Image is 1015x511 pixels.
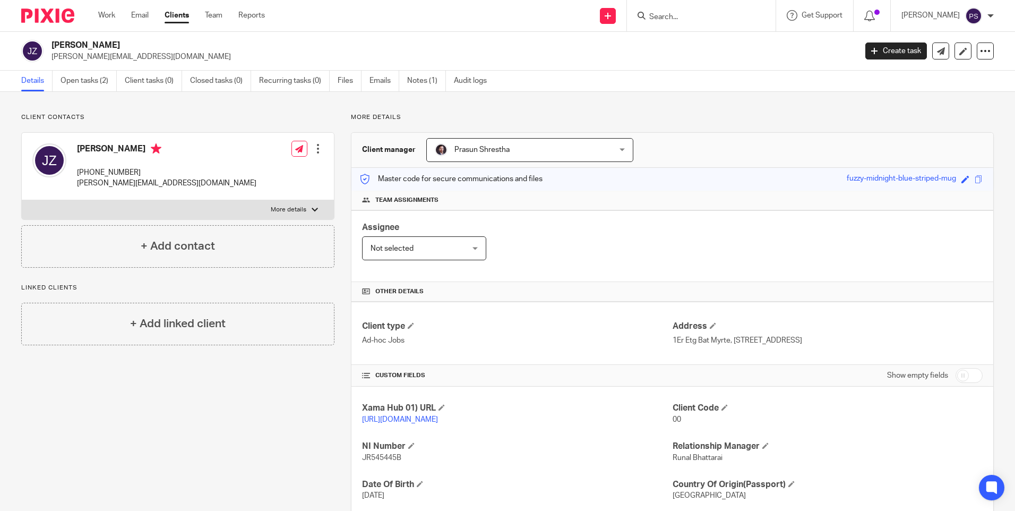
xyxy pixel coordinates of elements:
[21,8,74,23] img: Pixie
[61,71,117,91] a: Open tasks (2)
[125,71,182,91] a: Client tasks (0)
[454,146,510,154] span: Prasun Shrestha
[435,143,448,156] img: Capture.PNG
[375,196,438,205] span: Team assignments
[165,10,189,21] a: Clients
[77,178,256,189] p: [PERSON_NAME][EMAIL_ADDRESS][DOMAIN_NAME]
[21,40,44,62] img: svg%3E
[362,441,672,452] h4: NI Number
[205,10,222,21] a: Team
[21,284,334,292] p: Linked clients
[51,52,849,62] p: [PERSON_NAME][EMAIL_ADDRESS][DOMAIN_NAME]
[362,371,672,380] h4: CUSTOM FIELDS
[359,174,543,184] p: Master code for secure communications and files
[131,10,149,21] a: Email
[362,223,399,232] span: Assignee
[130,316,226,332] h4: + Add linked client
[351,113,994,122] p: More details
[21,71,53,91] a: Details
[847,173,956,185] div: fuzzy-midnight-blue-striped-mug
[673,492,746,499] span: [GEOGRAPHIC_DATA]
[369,71,399,91] a: Emails
[32,143,66,177] img: svg%3E
[362,454,401,462] span: JR545445B
[238,10,265,21] a: Reports
[375,287,424,296] span: Other details
[454,71,495,91] a: Audit logs
[362,492,384,499] span: [DATE]
[151,143,161,154] i: Primary
[673,441,983,452] h4: Relationship Manager
[887,370,948,381] label: Show empty fields
[362,416,438,423] a: [URL][DOMAIN_NAME]
[98,10,115,21] a: Work
[865,42,927,59] a: Create task
[673,416,681,423] span: 00
[802,12,842,19] span: Get Support
[673,321,983,332] h4: Address
[190,71,251,91] a: Closed tasks (0)
[407,71,446,91] a: Notes (1)
[51,40,690,51] h2: [PERSON_NAME]
[259,71,330,91] a: Recurring tasks (0)
[338,71,362,91] a: Files
[648,13,744,22] input: Search
[271,206,306,214] p: More details
[673,479,983,490] h4: Country Of Origin(Passport)
[77,143,256,157] h4: [PERSON_NAME]
[673,335,983,346] p: 1Er Etg Bat Myrte, [STREET_ADDRESS]
[362,144,416,155] h3: Client manager
[965,7,982,24] img: svg%3E
[141,238,215,254] h4: + Add contact
[901,10,960,21] p: [PERSON_NAME]
[673,403,983,414] h4: Client Code
[371,245,414,252] span: Not selected
[362,403,672,414] h4: Xama Hub 01) URL
[673,454,722,462] span: Runal Bhattarai
[362,479,672,490] h4: Date Of Birth
[21,113,334,122] p: Client contacts
[362,321,672,332] h4: Client type
[77,167,256,178] p: [PHONE_NUMBER]
[362,335,672,346] p: Ad-hoc Jobs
